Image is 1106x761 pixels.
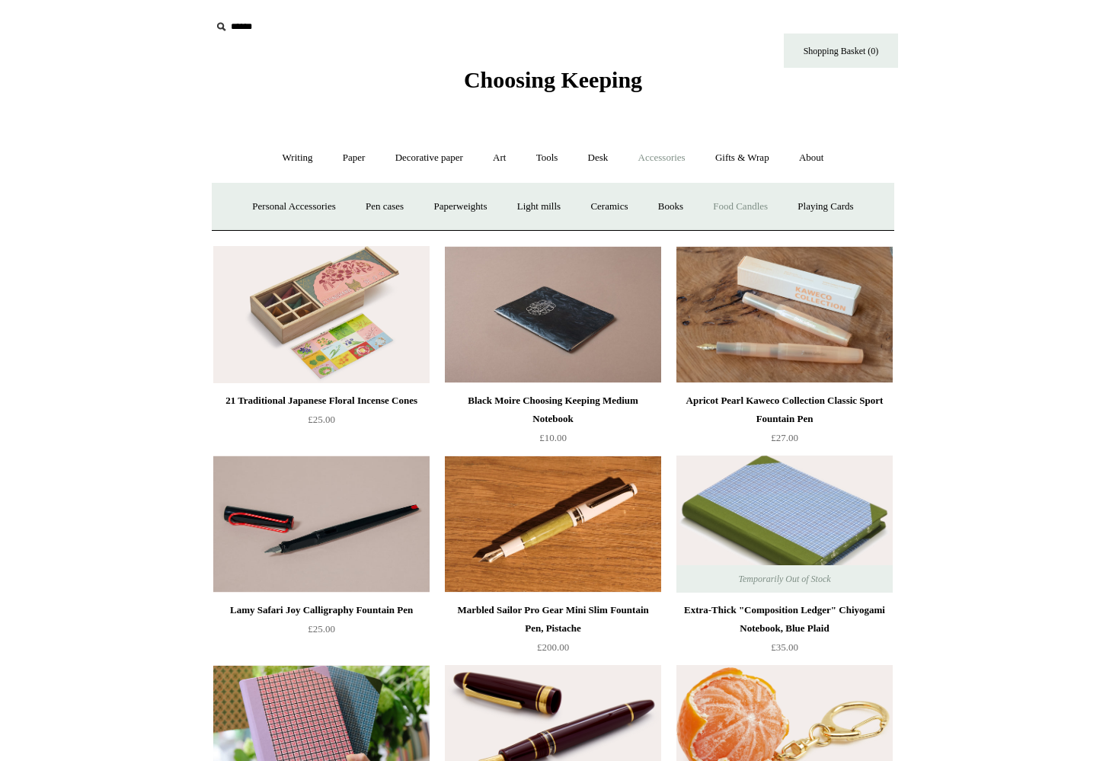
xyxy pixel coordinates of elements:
[676,456,893,593] a: Extra-Thick "Composition Ledger" Chiyogami Notebook, Blue Plaid Extra-Thick "Composition Ledger" ...
[445,392,661,454] a: Black Moire Choosing Keeping Medium Notebook £10.00
[523,138,572,178] a: Tools
[464,67,642,92] span: Choosing Keeping
[329,138,379,178] a: Paper
[445,246,661,383] a: Black Moire Choosing Keeping Medium Notebook Black Moire Choosing Keeping Medium Notebook
[308,414,335,425] span: £25.00
[213,456,430,593] img: Lamy Safari Joy Calligraphy Fountain Pen
[676,246,893,383] a: Apricot Pearl Kaweco Collection Classic Sport Fountain Pen Apricot Pearl Kaweco Collection Classi...
[723,565,845,593] span: Temporarily Out of Stock
[479,138,519,178] a: Art
[771,432,798,443] span: £27.00
[213,392,430,454] a: 21 Traditional Japanese Floral Incense Cones £25.00
[217,601,426,619] div: Lamy Safari Joy Calligraphy Fountain Pen
[213,246,430,383] a: 21 Traditional Japanese Floral Incense Cones 21 Traditional Japanese Floral Incense Cones
[238,187,349,227] a: Personal Accessories
[784,34,898,68] a: Shopping Basket (0)
[574,138,622,178] a: Desk
[352,187,417,227] a: Pen cases
[445,246,661,383] img: Black Moire Choosing Keeping Medium Notebook
[445,601,661,663] a: Marbled Sailor Pro Gear Mini Slim Fountain Pen, Pistache £200.00
[785,138,838,178] a: About
[503,187,574,227] a: Light mills
[680,392,889,428] div: Apricot Pearl Kaweco Collection Classic Sport Fountain Pen
[308,623,335,635] span: £25.00
[702,138,783,178] a: Gifts & Wrap
[676,392,893,454] a: Apricot Pearl Kaweco Collection Classic Sport Fountain Pen £27.00
[676,601,893,663] a: Extra-Thick "Composition Ledger" Chiyogami Notebook, Blue Plaid £35.00
[213,601,430,663] a: Lamy Safari Joy Calligraphy Fountain Pen £25.00
[577,187,641,227] a: Ceramics
[644,187,697,227] a: Books
[445,456,661,593] a: Marbled Sailor Pro Gear Mini Slim Fountain Pen, Pistache Marbled Sailor Pro Gear Mini Slim Founta...
[539,432,567,443] span: £10.00
[699,187,782,227] a: Food Candles
[213,456,430,593] a: Lamy Safari Joy Calligraphy Fountain Pen Lamy Safari Joy Calligraphy Fountain Pen
[217,392,426,410] div: 21 Traditional Japanese Floral Incense Cones
[213,246,430,383] img: 21 Traditional Japanese Floral Incense Cones
[771,641,798,653] span: £35.00
[382,138,477,178] a: Decorative paper
[680,601,889,638] div: Extra-Thick "Composition Ledger" Chiyogami Notebook, Blue Plaid
[537,641,569,653] span: £200.00
[676,246,893,383] img: Apricot Pearl Kaweco Collection Classic Sport Fountain Pen
[676,456,893,593] img: Extra-Thick "Composition Ledger" Chiyogami Notebook, Blue Plaid
[449,601,657,638] div: Marbled Sailor Pro Gear Mini Slim Fountain Pen, Pistache
[625,138,699,178] a: Accessories
[449,392,657,428] div: Black Moire Choosing Keeping Medium Notebook
[420,187,500,227] a: Paperweights
[784,187,867,227] a: Playing Cards
[464,79,642,90] a: Choosing Keeping
[269,138,327,178] a: Writing
[445,456,661,593] img: Marbled Sailor Pro Gear Mini Slim Fountain Pen, Pistache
